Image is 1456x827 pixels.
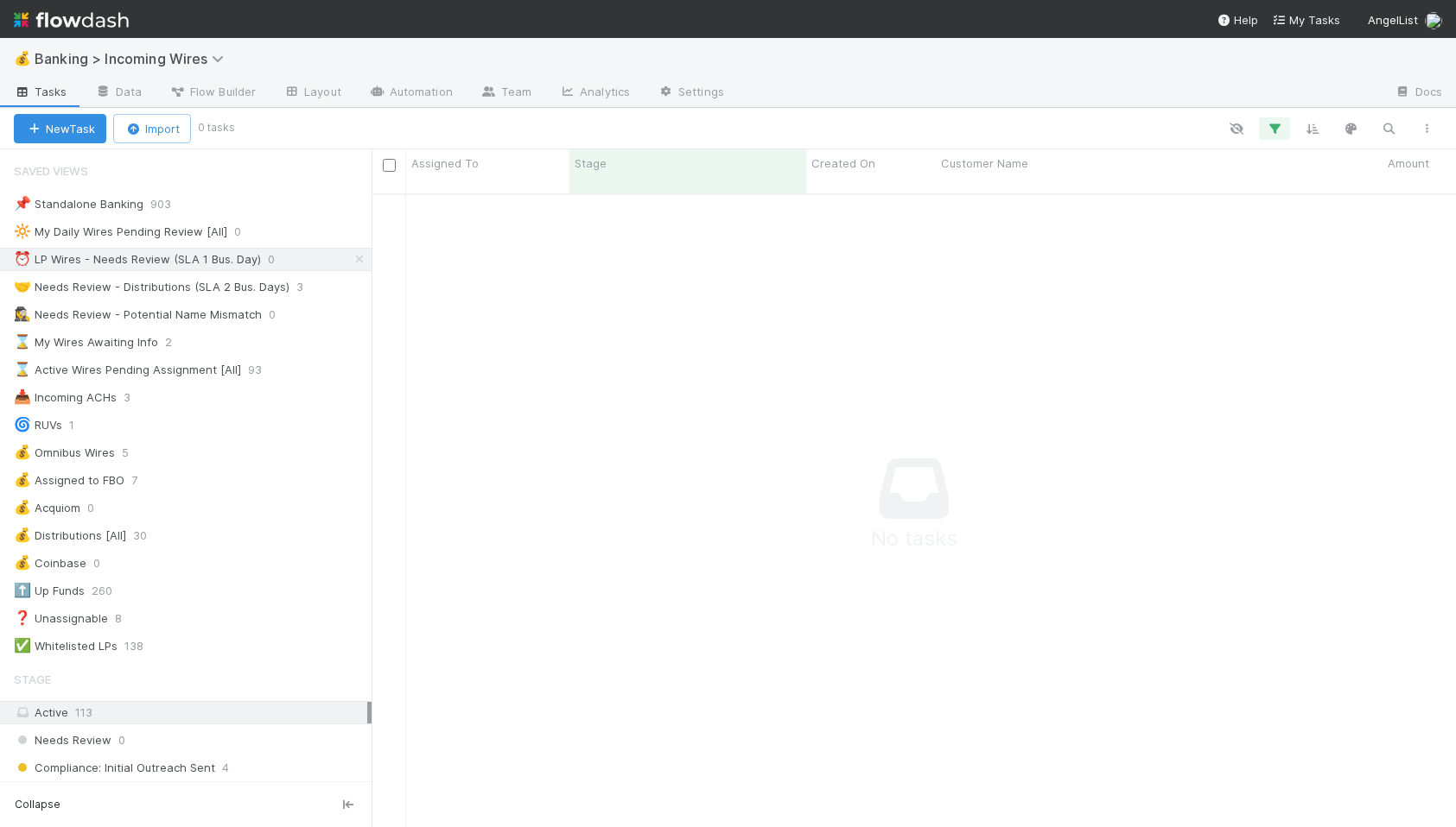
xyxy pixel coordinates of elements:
[14,331,158,353] div: My Wires Awaiting Info
[14,580,85,602] div: Up Funds
[14,279,31,294] span: 🤝
[1272,13,1340,27] span: My Tasks
[14,583,31,597] span: ⬆️
[122,442,146,464] span: 5
[14,527,31,542] span: 💰
[14,51,31,66] span: 💰
[14,154,88,188] span: Saved Views
[575,155,607,172] span: Stage
[14,359,241,381] div: Active Wires Pending Assignment [All]
[14,251,31,266] span: ⏰
[14,445,31,459] span: 💰
[1425,12,1442,29] img: avatar_eacbd5bb-7590-4455-a9e9-12dcb5674423.png
[87,497,111,519] span: 0
[383,159,396,172] input: Toggle All Rows Selected
[14,306,31,321] span: 🕵️‍♀️
[14,83,67,100] span: Tasks
[14,5,129,35] img: logo-inverted-e16ddd16eac7371096b0.svg
[1217,11,1258,28] div: Help
[14,249,261,270] div: LP Wires - Needs Review (SLA 1 Bus. Day)
[124,635,161,657] span: 138
[14,389,31,404] span: 📥
[14,555,31,570] span: 💰
[93,552,118,574] span: 0
[14,414,62,436] div: RUVs
[14,472,31,487] span: 💰
[92,580,130,602] span: 260
[270,79,355,107] a: Layout
[545,79,644,107] a: Analytics
[644,79,738,107] a: Settings
[14,114,106,143] button: NewTask
[269,304,293,325] span: 0
[234,221,258,243] span: 0
[355,79,467,107] a: Automation
[14,442,115,464] div: Omnibus Wires
[81,79,156,107] a: Data
[14,196,31,211] span: 📌
[14,702,367,723] div: Active
[14,470,124,491] div: Assigned to FBO
[1272,11,1340,28] a: My Tasks
[14,608,108,629] div: Unassignable
[14,610,31,625] span: ❓
[75,705,92,719] span: 113
[467,79,545,107] a: Team
[131,470,155,491] span: 7
[14,757,215,779] span: Compliance: Initial Outreach Sent
[14,500,31,515] span: 💰
[14,638,31,653] span: ✅
[222,757,229,779] span: 4
[14,662,51,697] span: Stage
[296,276,321,298] span: 3
[1388,155,1429,172] span: Amount
[411,155,479,172] span: Assigned To
[156,79,270,107] a: Flow Builder
[113,114,191,143] button: Import
[14,387,117,408] div: Incoming ACHs
[15,797,60,812] span: Collapse
[115,608,139,629] span: 8
[118,729,125,751] span: 0
[14,552,86,574] div: Coinbase
[811,155,875,172] span: Created On
[14,334,31,349] span: ⌛
[14,193,143,215] div: Standalone Banking
[1381,79,1456,107] a: Docs
[14,417,31,432] span: 🌀
[14,276,289,298] div: Needs Review - Distributions (SLA 2 Bus. Days)
[248,359,279,381] span: 93
[165,331,189,353] span: 2
[1368,13,1418,27] span: AngelList
[14,729,111,751] span: Needs Review
[14,635,118,657] div: Whitelisted LPs
[150,193,188,215] span: 903
[14,224,31,238] span: 🔆
[14,221,227,243] div: My Daily Wires Pending Review [All]
[198,120,235,136] small: 0 tasks
[941,155,1028,172] span: Customer Name
[268,249,292,270] span: 0
[35,50,232,67] span: Banking > Incoming Wires
[124,387,148,408] span: 3
[14,497,80,519] div: Acquiom
[169,83,256,100] span: Flow Builder
[14,304,262,325] div: Needs Review - Potential Name Mismatch
[133,525,164,546] span: 30
[14,362,31,376] span: ⌛
[69,414,92,436] span: 1
[14,525,126,546] div: Distributions [All]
